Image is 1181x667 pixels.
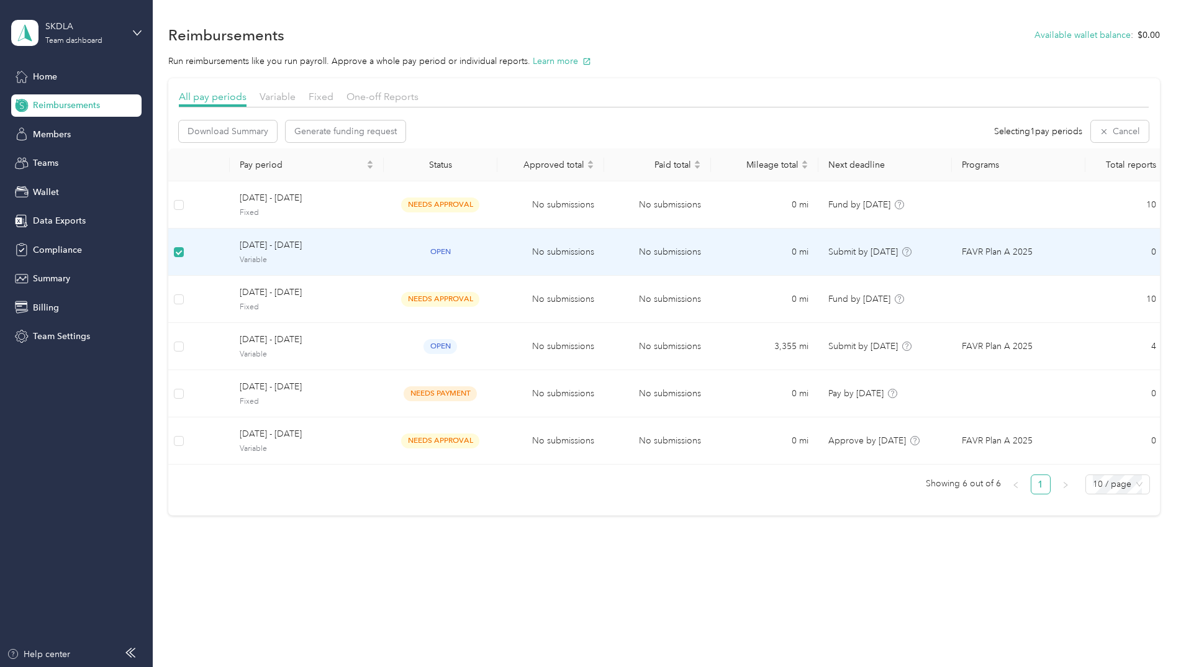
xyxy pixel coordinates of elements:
[1085,276,1165,323] td: 10
[497,276,604,323] td: No submissions
[240,255,374,266] span: Variable
[1056,474,1075,494] button: right
[604,417,711,465] td: No submissions
[1093,475,1143,494] span: 10 / page
[801,163,808,171] span: caret-down
[962,245,1033,259] span: FAVR Plan A 2025
[240,302,374,313] span: Fixed
[962,434,1033,448] span: FAVR Plan A 2025
[240,160,364,170] span: Pay period
[694,163,701,171] span: caret-down
[604,370,711,417] td: No submissions
[604,276,711,323] td: No submissions
[497,417,604,465] td: No submissions
[604,323,711,370] td: No submissions
[828,247,898,257] span: Submit by [DATE]
[711,276,818,323] td: 0 mi
[828,388,884,399] span: Pay by [DATE]
[33,330,90,343] span: Team Settings
[401,433,479,448] span: needs approval
[1091,120,1149,142] button: Cancel
[260,91,296,102] span: Variable
[1031,475,1050,494] a: 1
[240,286,374,299] span: [DATE] - [DATE]
[497,148,604,181] th: Approved total
[507,160,584,170] span: Approved total
[179,91,247,102] span: All pay periods
[33,157,58,170] span: Teams
[962,340,1033,353] span: FAVR Plan A 2025
[1085,323,1165,370] td: 4
[604,181,711,229] td: No submissions
[33,128,71,141] span: Members
[1138,29,1160,42] span: $0.00
[711,417,818,465] td: 0 mi
[423,245,457,259] span: open
[694,158,701,166] span: caret-up
[587,158,594,166] span: caret-up
[179,120,277,142] button: Download Summary
[240,191,374,205] span: [DATE] - [DATE]
[828,341,898,352] span: Submit by [DATE]
[1085,417,1165,465] td: 0
[33,301,59,314] span: Billing
[1131,29,1133,42] span: :
[33,214,86,227] span: Data Exports
[1034,29,1131,42] button: Available wallet balance
[286,120,405,142] button: Generate funding request
[1006,474,1026,494] button: left
[1085,181,1165,229] td: 10
[587,163,594,171] span: caret-down
[423,339,457,353] span: open
[366,158,374,166] span: caret-up
[1031,474,1051,494] li: 1
[33,99,100,112] span: Reimbursements
[366,163,374,171] span: caret-down
[926,474,1001,493] span: Showing 6 out of 6
[828,294,890,304] span: Fund by [DATE]
[240,380,374,394] span: [DATE] - [DATE]
[818,148,952,181] th: Next deadline
[240,238,374,252] span: [DATE] - [DATE]
[404,386,477,401] span: needs payment
[721,160,798,170] span: Mileage total
[346,91,419,102] span: One-off Reports
[168,29,284,42] h1: Reimbursements
[497,229,604,276] td: No submissions
[45,37,102,45] div: Team dashboard
[394,160,487,170] div: Status
[497,370,604,417] td: No submissions
[240,427,374,441] span: [DATE] - [DATE]
[1085,474,1150,494] div: Page Size
[604,148,711,181] th: Paid total
[33,243,82,256] span: Compliance
[240,333,374,347] span: [DATE] - [DATE]
[533,55,591,68] button: Learn more
[828,435,906,446] span: Approve by [DATE]
[604,229,711,276] td: No submissions
[168,55,1160,68] p: Run reimbursements like you run payroll. Approve a whole pay period or individual reports.
[711,148,818,181] th: Mileage total
[240,443,374,455] span: Variable
[240,207,374,219] span: Fixed
[1012,481,1020,489] span: left
[45,20,123,33] div: SKDLA
[711,323,818,370] td: 3,355 mi
[188,125,268,138] span: Download Summary
[1111,597,1181,667] iframe: Everlance-gr Chat Button Frame
[614,160,691,170] span: Paid total
[230,148,384,181] th: Pay period
[401,292,479,306] span: needs approval
[1085,370,1165,417] td: 0
[1056,474,1075,494] li: Next Page
[401,197,479,212] span: needs approval
[7,648,70,661] button: Help center
[33,272,70,285] span: Summary
[240,349,374,360] span: Variable
[33,186,59,199] span: Wallet
[497,181,604,229] td: No submissions
[309,91,333,102] span: Fixed
[711,229,818,276] td: 0 mi
[1085,148,1165,181] th: Total reports
[1085,229,1165,276] td: 0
